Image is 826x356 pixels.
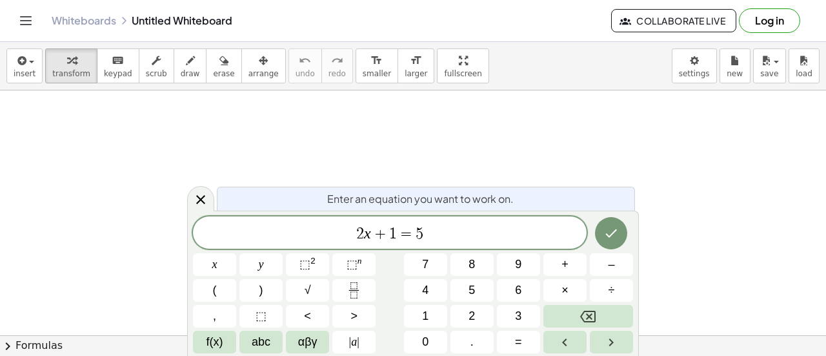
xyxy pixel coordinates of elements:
button: Log in [739,8,800,33]
span: = [397,226,416,242]
span: 5 [416,226,423,242]
span: abc [252,333,270,351]
button: 4 [404,279,447,302]
span: new [727,69,743,78]
button: insert [6,48,43,83]
button: Greater than [332,305,376,328]
button: format_sizesmaller [356,48,398,83]
button: 2 [450,305,494,328]
span: √ [305,282,311,299]
span: y [259,256,264,273]
button: redoredo [321,48,353,83]
button: 8 [450,253,494,276]
button: Times [543,279,587,302]
button: Right arrow [590,331,633,353]
span: redo [328,69,346,78]
button: Superscript [332,253,376,276]
a: Whiteboards [52,14,116,27]
sup: n [358,256,362,266]
span: 4 [422,282,428,299]
button: Squared [286,253,329,276]
button: Functions [193,331,236,353]
button: 0 [404,331,447,353]
span: – [608,256,614,273]
span: scrub [146,69,167,78]
span: load [796,69,812,78]
button: Done [595,217,627,249]
span: smaller [363,69,391,78]
button: Fraction [332,279,376,302]
span: . [470,333,474,351]
button: ( [193,279,236,302]
span: = [515,333,522,351]
button: Absolute value [332,331,376,353]
button: Left arrow [543,331,587,353]
span: > [350,308,358,325]
button: undoundo [288,48,322,83]
button: Collaborate Live [611,9,736,32]
span: draw [181,69,200,78]
button: fullscreen [437,48,489,83]
span: × [561,282,569,299]
i: keyboard [112,53,124,68]
span: 0 [422,333,428,351]
button: . [450,331,494,353]
span: insert [14,69,35,78]
button: Alphabet [239,331,283,353]
button: 7 [404,253,447,276]
button: Less than [286,305,329,328]
span: a [349,333,359,351]
sup: 2 [310,256,316,266]
button: 1 [404,305,447,328]
span: + [371,226,390,242]
span: erase [213,69,234,78]
button: keyboardkeypad [97,48,139,83]
span: ÷ [609,282,615,299]
button: 5 [450,279,494,302]
button: draw [174,48,207,83]
var: x [364,225,371,242]
span: f(x) [206,333,223,351]
button: , [193,305,236,328]
button: Divide [590,279,633,302]
span: 1 [422,308,428,325]
span: 9 [515,256,521,273]
button: Plus [543,253,587,276]
i: format_size [370,53,383,68]
button: 3 [497,305,540,328]
span: 2 [468,308,475,325]
span: Enter an equation you want to work on. [327,191,514,207]
button: Toggle navigation [15,10,36,31]
button: y [239,253,283,276]
span: ⬚ [256,308,267,325]
button: load [789,48,820,83]
button: Equals [497,331,540,353]
i: format_size [410,53,422,68]
span: larger [405,69,427,78]
span: 3 [515,308,521,325]
span: < [304,308,311,325]
span: undo [296,69,315,78]
button: Backspace [543,305,633,328]
span: 6 [515,282,521,299]
button: Square root [286,279,329,302]
button: Greek alphabet [286,331,329,353]
span: save [760,69,778,78]
button: scrub [139,48,174,83]
span: transform [52,69,90,78]
button: settings [672,48,717,83]
span: settings [679,69,710,78]
span: αβγ [298,333,317,351]
button: transform [45,48,97,83]
span: Collaborate Live [622,15,725,26]
span: + [561,256,569,273]
span: 8 [468,256,475,273]
button: format_sizelarger [398,48,434,83]
button: erase [206,48,241,83]
span: ⬚ [347,258,358,271]
button: 6 [497,279,540,302]
span: 2 [356,226,364,242]
span: | [349,335,352,348]
button: 9 [497,253,540,276]
button: new [720,48,750,83]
